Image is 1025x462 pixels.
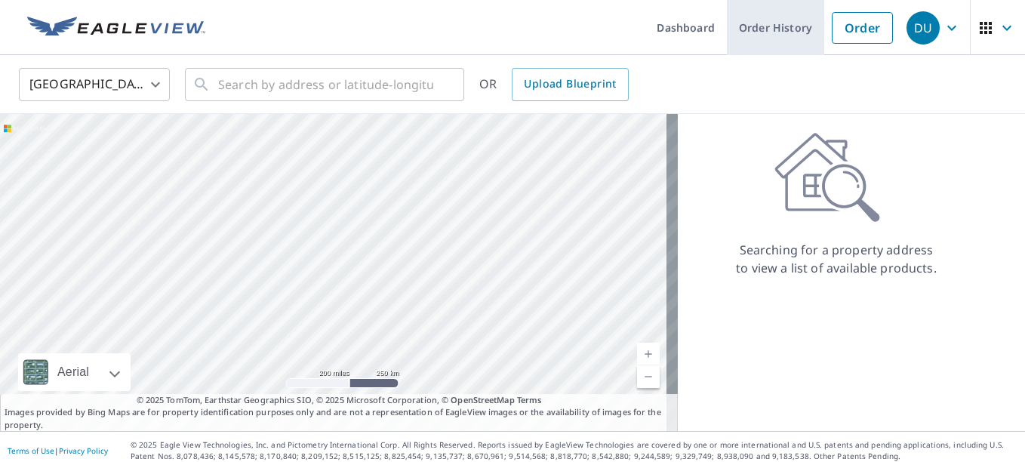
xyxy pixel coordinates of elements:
div: Aerial [53,353,94,391]
a: Current Level 5, Zoom In [637,343,660,365]
a: Order [832,12,893,44]
a: Upload Blueprint [512,68,628,101]
a: OpenStreetMap [451,394,514,405]
p: Searching for a property address to view a list of available products. [735,241,937,277]
div: DU [906,11,940,45]
img: EV Logo [27,17,205,39]
span: © 2025 TomTom, Earthstar Geographics SIO, © 2025 Microsoft Corporation, © [137,394,542,407]
p: | [8,446,108,455]
div: Aerial [18,353,131,391]
span: Upload Blueprint [524,75,616,94]
div: [GEOGRAPHIC_DATA] [19,63,170,106]
a: Terms [517,394,542,405]
input: Search by address or latitude-longitude [218,63,433,106]
a: Current Level 5, Zoom Out [637,365,660,388]
div: OR [479,68,629,101]
a: Privacy Policy [59,445,108,456]
a: Terms of Use [8,445,54,456]
p: © 2025 Eagle View Technologies, Inc. and Pictometry International Corp. All Rights Reserved. Repo... [131,439,1017,462]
